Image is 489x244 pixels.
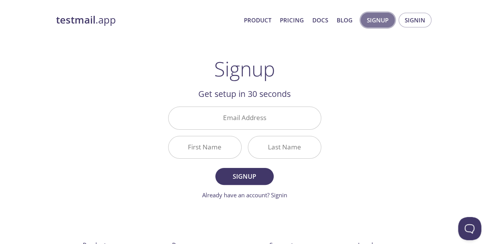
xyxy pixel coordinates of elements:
[244,15,271,25] a: Product
[56,13,95,27] strong: testmail
[214,57,275,80] h1: Signup
[361,13,395,27] button: Signup
[367,15,388,25] span: Signup
[215,168,273,185] button: Signup
[405,15,425,25] span: Signin
[224,171,265,182] span: Signup
[56,14,238,27] a: testmail.app
[168,87,321,100] h2: Get setup in 30 seconds
[202,191,287,199] a: Already have an account? Signin
[280,15,304,25] a: Pricing
[458,217,481,240] iframe: Help Scout Beacon - Open
[399,13,431,27] button: Signin
[337,15,353,25] a: Blog
[312,15,328,25] a: Docs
